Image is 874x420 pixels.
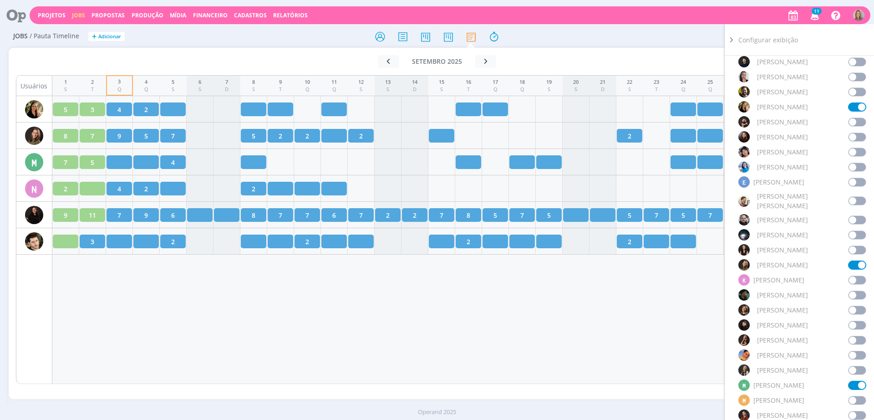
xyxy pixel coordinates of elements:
div: Usuários [16,76,52,96]
span: [PERSON_NAME] [757,290,808,300]
button: Cadastros [231,12,269,19]
div: 14 [412,78,417,86]
button: Propostas [89,12,127,19]
img: V [25,232,43,251]
img: E [738,161,750,173]
span: 4 [171,158,175,167]
span: 2 [279,131,282,141]
div: S [198,86,201,93]
div: Q [331,86,337,93]
div: 23 [654,78,659,86]
div: 18 [519,78,525,86]
img: G [738,195,750,207]
div: 6 [198,78,201,86]
span: 5 [144,131,148,141]
a: Projetos [38,11,66,19]
span: / Pauta Timeline [30,32,79,40]
div: Q [117,86,122,93]
button: Produção [129,12,166,19]
div: S [252,86,255,93]
img: S [25,206,43,224]
div: 3 [117,78,122,86]
a: Mídia [170,11,186,19]
span: [PERSON_NAME] [757,87,808,97]
div: T [91,86,94,93]
img: C [25,100,43,118]
span: [PERSON_NAME] [753,395,804,405]
span: 5 [91,158,94,167]
span: 3 [91,105,94,114]
img: G [738,229,750,241]
span: 2 [413,210,417,220]
div: M [25,153,43,171]
span: [PERSON_NAME] [753,380,804,390]
div: T [279,86,282,93]
span: 7 [708,210,712,220]
span: [PERSON_NAME] [757,245,808,255]
span: [PERSON_NAME] [753,275,804,285]
span: [PERSON_NAME] [757,132,808,142]
img: C [738,101,750,113]
span: Jobs [13,32,28,40]
div: 15 [439,78,444,86]
span: 11 [812,8,822,15]
span: [PERSON_NAME] [757,230,808,240]
div: M [738,379,750,391]
span: Adicionar [98,34,121,40]
span: 5 [628,210,631,220]
img: C [738,71,750,82]
div: N [25,179,43,198]
span: 8 [252,210,255,220]
img: L [738,364,750,376]
span: 7 [91,131,94,141]
div: 17 [493,78,498,86]
a: Jobs [72,11,85,19]
div: 13 [385,78,391,86]
div: 2 [91,78,94,86]
span: [PERSON_NAME] [757,215,808,225]
div: 16 [466,78,471,86]
button: Mídia [167,12,189,19]
div: 22 [627,78,632,86]
div: S [546,86,552,93]
img: D [738,116,750,128]
button: Projetos [35,12,68,19]
span: 2 [359,131,363,141]
span: [PERSON_NAME] [757,260,808,270]
div: 24 [681,78,686,86]
span: 11 [89,210,96,220]
span: 4 [117,184,121,194]
div: S [573,86,579,93]
span: 2 [305,131,309,141]
div: 1 [64,78,67,86]
div: D [600,86,605,93]
span: 7 [279,210,282,220]
span: 6 [171,210,175,220]
span: Propostas [91,11,125,19]
img: A [853,10,864,21]
span: [PERSON_NAME] [757,72,808,82]
img: J [738,259,750,271]
span: 7 [305,210,309,220]
div: Q [144,86,148,93]
span: 2 [64,184,67,194]
span: 7 [117,210,121,220]
div: 11 [331,78,337,86]
div: 19 [546,78,552,86]
div: 9 [279,78,282,86]
span: [PERSON_NAME] [753,177,804,187]
div: S [172,86,174,93]
span: 2 [305,237,309,246]
a: Produção [132,11,163,19]
div: 10 [305,78,310,86]
img: J [25,127,43,145]
div: Q [681,86,686,93]
span: 2 [252,184,255,194]
span: 2 [628,131,631,141]
span: [PERSON_NAME] [757,320,808,330]
span: 9 [144,210,148,220]
div: 12 [358,78,364,86]
span: 7 [171,131,175,141]
div: S [385,86,391,93]
div: 20 [573,78,579,86]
